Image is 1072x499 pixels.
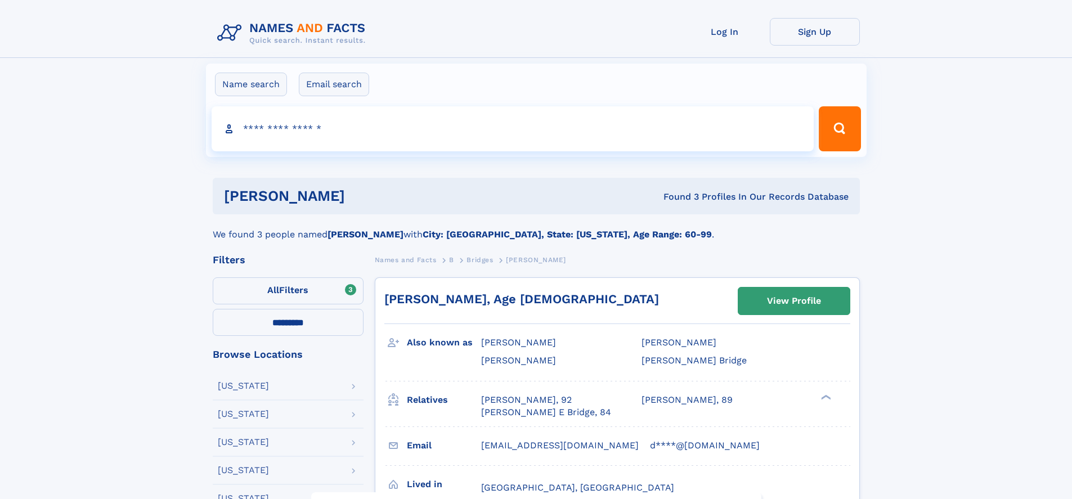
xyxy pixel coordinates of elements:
div: [US_STATE] [218,438,269,447]
input: search input [212,106,814,151]
span: [PERSON_NAME] [481,355,556,366]
div: We found 3 people named with . [213,214,860,241]
span: [EMAIL_ADDRESS][DOMAIN_NAME] [481,440,639,451]
a: [PERSON_NAME], 89 [642,394,733,406]
div: Found 3 Profiles In Our Records Database [504,191,849,203]
span: [PERSON_NAME] Bridge [642,355,747,366]
img: Logo Names and Facts [213,18,375,48]
div: [US_STATE] [218,466,269,475]
a: [PERSON_NAME] E Bridge, 84 [481,406,611,419]
label: Email search [299,73,369,96]
a: Names and Facts [375,253,437,267]
a: Log In [680,18,770,46]
b: [PERSON_NAME] [328,229,403,240]
div: ❯ [818,393,832,401]
span: All [267,285,279,295]
button: Search Button [819,106,860,151]
span: B [449,256,454,264]
span: [PERSON_NAME] [481,337,556,348]
span: [PERSON_NAME] [506,256,566,264]
h3: Also known as [407,333,481,352]
a: View Profile [738,287,850,314]
h3: Lived in [407,475,481,494]
div: [US_STATE] [218,410,269,419]
div: Filters [213,255,364,265]
h1: [PERSON_NAME] [224,189,504,203]
div: Browse Locations [213,349,364,359]
span: [PERSON_NAME] [642,337,716,348]
label: Name search [215,73,287,96]
div: View Profile [767,288,821,314]
a: Bridges [467,253,493,267]
a: B [449,253,454,267]
b: City: [GEOGRAPHIC_DATA], State: [US_STATE], Age Range: 60-99 [423,229,712,240]
label: Filters [213,277,364,304]
h3: Email [407,436,481,455]
span: [GEOGRAPHIC_DATA], [GEOGRAPHIC_DATA] [481,482,674,493]
div: [US_STATE] [218,381,269,390]
a: Sign Up [770,18,860,46]
h3: Relatives [407,390,481,410]
a: [PERSON_NAME], Age [DEMOGRAPHIC_DATA] [384,292,659,306]
span: Bridges [467,256,493,264]
a: [PERSON_NAME], 92 [481,394,572,406]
